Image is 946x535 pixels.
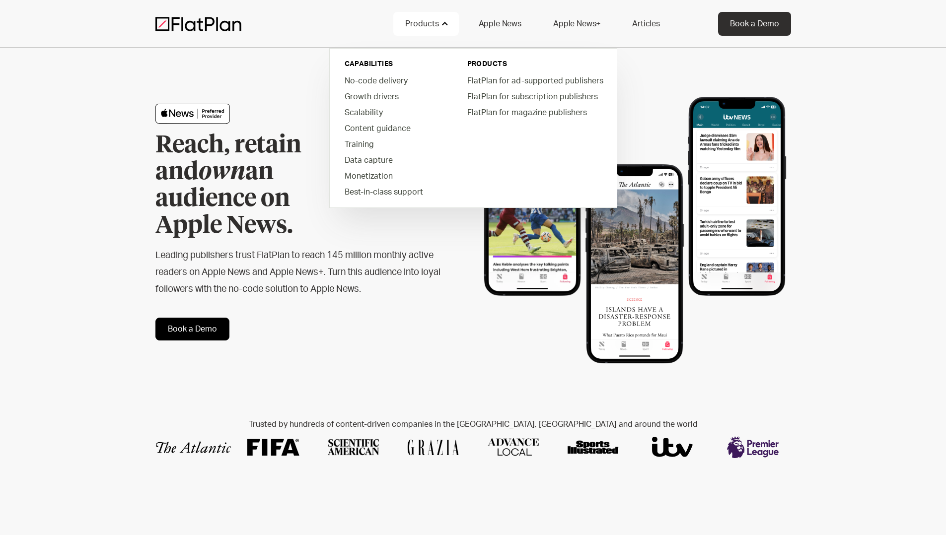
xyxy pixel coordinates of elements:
[337,104,449,120] a: Scalability
[337,88,449,104] a: Growth drivers
[155,132,359,239] h1: Reach, retain and an audience on Apple News.
[337,120,449,136] a: Content guidance
[718,12,791,36] a: Book a Demo
[541,12,612,36] a: Apple News+
[467,12,533,36] a: Apple News
[620,12,672,36] a: Articles
[459,88,610,104] a: FlatPlan for subscription publishers
[337,152,449,168] a: Data capture
[155,247,441,298] h2: Leading publishers trust FlatPlan to reach 145 million monthly active readers on Apple News and A...
[337,168,449,184] a: Monetization
[337,72,449,88] a: No-code delivery
[155,420,791,429] h2: Trusted by hundreds of content-driven companies in the [GEOGRAPHIC_DATA], [GEOGRAPHIC_DATA] and a...
[459,104,610,120] a: FlatPlan for magazine publishers
[199,160,245,184] em: own
[405,18,439,30] div: Products
[730,18,779,30] div: Book a Demo
[155,318,229,340] a: Book a Demo
[337,136,449,152] a: Training
[459,72,610,88] a: FlatPlan for ad-supported publishers
[393,12,459,36] div: Products
[467,59,602,69] div: PRODUCTS
[329,45,617,208] nav: Products
[337,184,449,200] a: Best-in-class support
[345,59,441,69] div: capabilities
